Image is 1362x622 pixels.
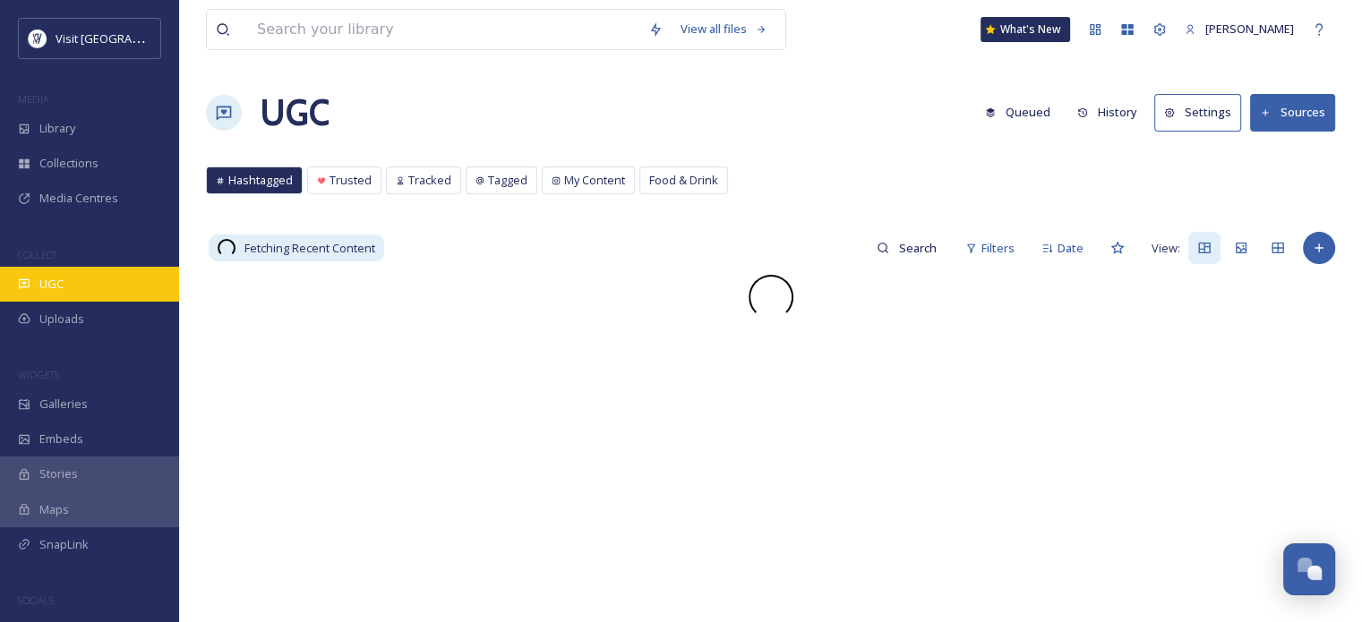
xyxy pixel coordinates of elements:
[408,172,451,189] span: Tracked
[981,240,1015,257] span: Filters
[39,396,88,413] span: Galleries
[976,95,1068,130] a: Queued
[1176,12,1303,47] a: [PERSON_NAME]
[1152,240,1180,257] span: View:
[260,86,330,140] a: UGC
[976,95,1059,130] button: Queued
[1250,94,1335,131] button: Sources
[18,593,54,607] span: SOCIALS
[248,10,639,49] input: Search your library
[18,92,49,106] span: MEDIA
[39,465,78,482] span: Stories
[672,12,776,47] a: View all files
[244,240,375,257] span: Fetching Recent Content
[330,172,372,189] span: Trusted
[18,368,59,381] span: WIDGETS
[39,190,118,207] span: Media Centres
[39,120,75,137] span: Library
[39,536,89,553] span: SnapLink
[889,230,947,266] input: Search
[39,430,83,447] span: Embeds
[18,248,56,261] span: COLLECT
[1068,95,1155,130] a: History
[1058,240,1084,257] span: Date
[228,172,293,189] span: Hashtagged
[1283,543,1335,595] button: Open Chat
[29,30,47,47] img: Untitled%20design%20%2897%29.png
[488,172,527,189] span: Tagged
[649,172,718,189] span: Food & Drink
[1154,94,1241,131] button: Settings
[56,30,194,47] span: Visit [GEOGRAPHIC_DATA]
[981,17,1070,42] a: What's New
[1154,94,1250,131] a: Settings
[39,311,84,328] span: Uploads
[39,501,69,518] span: Maps
[1068,95,1146,130] button: History
[1205,21,1294,37] span: [PERSON_NAME]
[564,172,625,189] span: My Content
[39,276,64,293] span: UGC
[39,155,99,172] span: Collections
